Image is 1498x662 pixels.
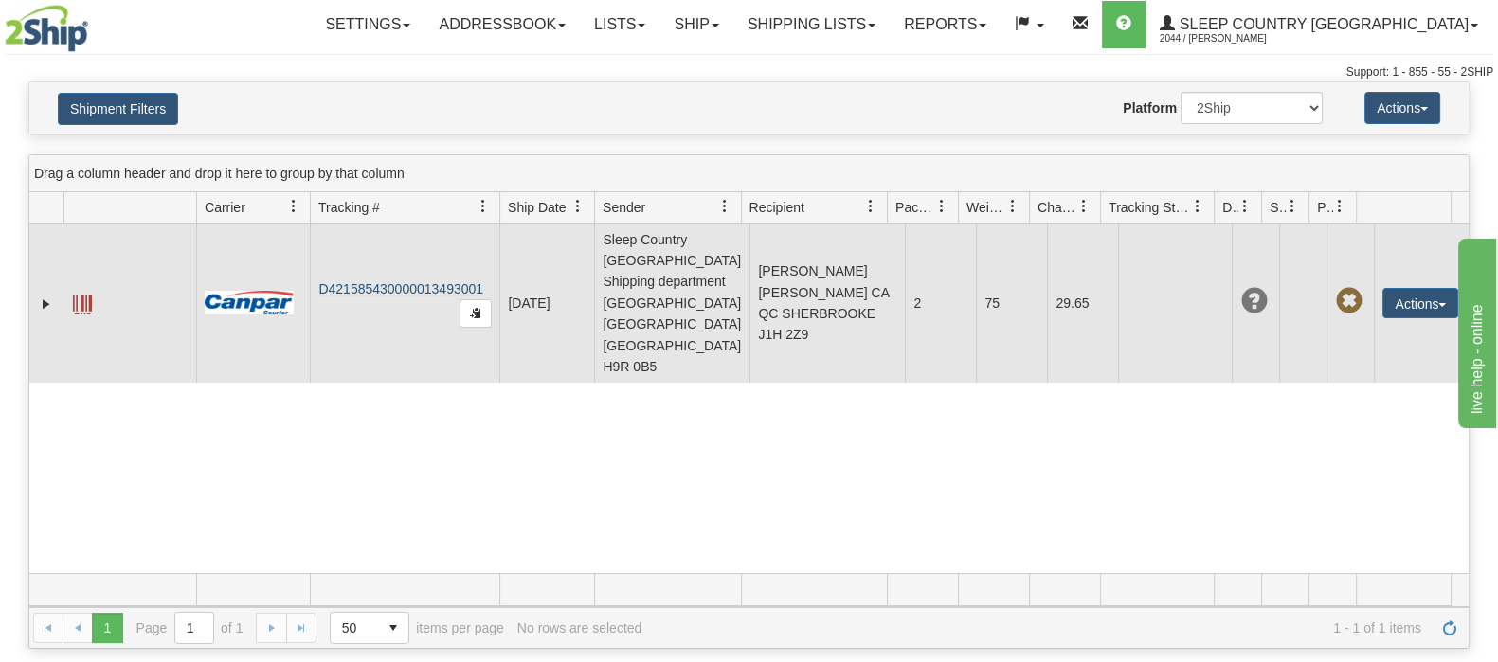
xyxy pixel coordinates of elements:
a: Expand [37,295,56,313]
span: 50 [342,618,367,637]
span: 1 - 1 of 1 items [655,620,1421,635]
span: Delivery Status [1222,198,1238,217]
span: Page sizes drop down [330,612,409,644]
a: Reports [890,1,1001,48]
button: Actions [1382,288,1458,318]
a: Lists [580,1,659,48]
a: Sender filter column settings [709,190,741,223]
iframe: chat widget [1454,234,1496,427]
input: Page 1 [175,613,213,643]
div: No rows are selected [517,620,642,635]
span: Carrier [205,198,245,217]
a: Charge filter column settings [1068,190,1100,223]
td: 29.65 [1047,224,1118,383]
td: [DATE] [499,224,594,383]
button: Copy to clipboard [460,299,492,328]
td: 2 [905,224,976,383]
span: Sleep Country [GEOGRAPHIC_DATA] [1175,16,1469,32]
button: Actions [1364,92,1440,124]
span: Shipment Issues [1270,198,1286,217]
button: Shipment Filters [58,93,178,125]
span: Packages [895,198,935,217]
span: 2044 / [PERSON_NAME] [1160,29,1302,48]
a: Label [73,287,92,317]
a: Ship Date filter column settings [562,190,594,223]
span: items per page [330,612,504,644]
a: Carrier filter column settings [278,190,310,223]
span: Tracking # [318,198,380,217]
a: Tracking Status filter column settings [1182,190,1214,223]
a: Recipient filter column settings [855,190,887,223]
span: Page 1 [92,613,122,643]
a: Settings [311,1,424,48]
span: select [378,613,408,643]
a: Weight filter column settings [997,190,1029,223]
span: Charge [1038,198,1077,217]
img: 14 - Canpar [205,291,294,314]
div: live help - online [14,11,175,34]
a: Addressbook [424,1,580,48]
span: Pickup Status [1317,198,1333,217]
div: grid grouping header [29,155,1469,192]
span: Sender [603,198,645,217]
span: Pickup Not Assigned [1335,288,1362,314]
td: [PERSON_NAME] [PERSON_NAME] CA QC SHERBROOKE J1H 2Z9 [749,224,905,383]
td: Sleep Country [GEOGRAPHIC_DATA] Shipping department [GEOGRAPHIC_DATA] [GEOGRAPHIC_DATA] [GEOGRAPH... [594,224,749,383]
label: Platform [1123,98,1177,117]
span: Unknown [1240,288,1267,314]
img: logo2044.jpg [5,5,88,52]
a: Refresh [1435,613,1465,643]
span: Page of 1 [136,612,244,644]
a: Shipping lists [733,1,890,48]
a: Tracking # filter column settings [467,190,499,223]
a: Sleep Country [GEOGRAPHIC_DATA] 2044 / [PERSON_NAME] [1146,1,1492,48]
td: 75 [976,224,1047,383]
div: Support: 1 - 855 - 55 - 2SHIP [5,64,1493,81]
span: Recipient [749,198,804,217]
a: Ship [659,1,732,48]
a: Pickup Status filter column settings [1324,190,1356,223]
a: Packages filter column settings [926,190,958,223]
a: D421585430000013493001 [318,281,483,296]
span: Weight [966,198,1006,217]
a: Shipment Issues filter column settings [1276,190,1308,223]
span: Tracking Status [1109,198,1191,217]
span: Ship Date [508,198,566,217]
a: Delivery Status filter column settings [1229,190,1261,223]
